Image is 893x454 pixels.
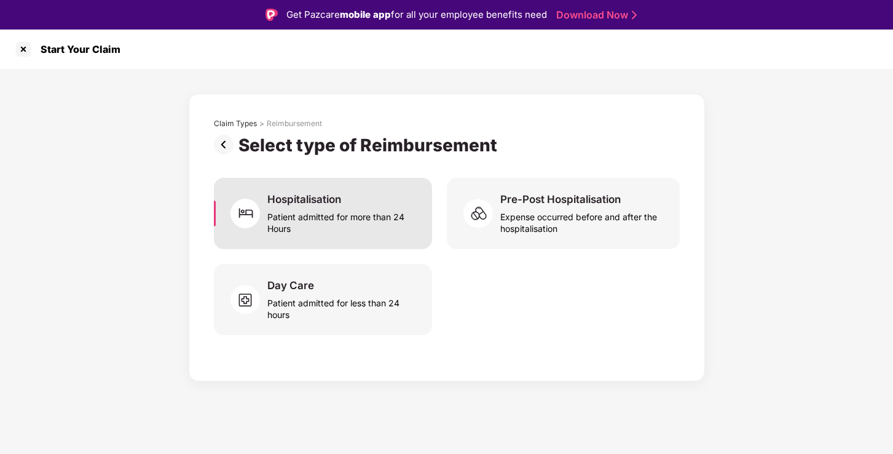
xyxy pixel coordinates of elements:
[463,195,500,232] img: svg+xml;base64,PHN2ZyB4bWxucz0iaHR0cDovL3d3dy53My5vcmcvMjAwMC9zdmciIHdpZHRoPSI2MCIgaGVpZ2h0PSI1OC...
[33,43,120,55] div: Start Your Claim
[259,119,264,129] div: >
[286,7,547,22] div: Get Pazcare for all your employee benefits need
[267,279,314,292] div: Day Care
[230,195,267,232] img: svg+xml;base64,PHN2ZyB4bWxucz0iaHR0cDovL3d3dy53My5vcmcvMjAwMC9zdmciIHdpZHRoPSI2MCIgaGVpZ2h0PSI2MC...
[340,9,391,20] strong: mobile app
[556,9,633,22] a: Download Now
[230,281,267,318] img: svg+xml;base64,PHN2ZyB4bWxucz0iaHR0cDovL3d3dy53My5vcmcvMjAwMC9zdmciIHdpZHRoPSI2MCIgaGVpZ2h0PSI1OC...
[267,193,341,206] div: Hospitalisation
[500,206,665,234] div: Expense occurred before and after the hospitalisation
[267,206,417,234] div: Patient admitted for more than 24 Hours
[238,135,502,156] div: Select type of Reimbursement
[267,292,417,321] div: Patient admitted for less than 24 hours
[500,193,621,206] div: Pre-Post Hospitalisation
[214,119,257,129] div: Claim Types
[632,9,637,22] img: Stroke
[267,119,322,129] div: Reimbursement
[214,135,238,154] img: svg+xml;base64,PHN2ZyBpZD0iUHJldi0zMngzMiIgeG1sbnM9Imh0dHA6Ly93d3cudzMub3JnLzIwMDAvc3ZnIiB3aWR0aD...
[266,9,278,21] img: Logo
